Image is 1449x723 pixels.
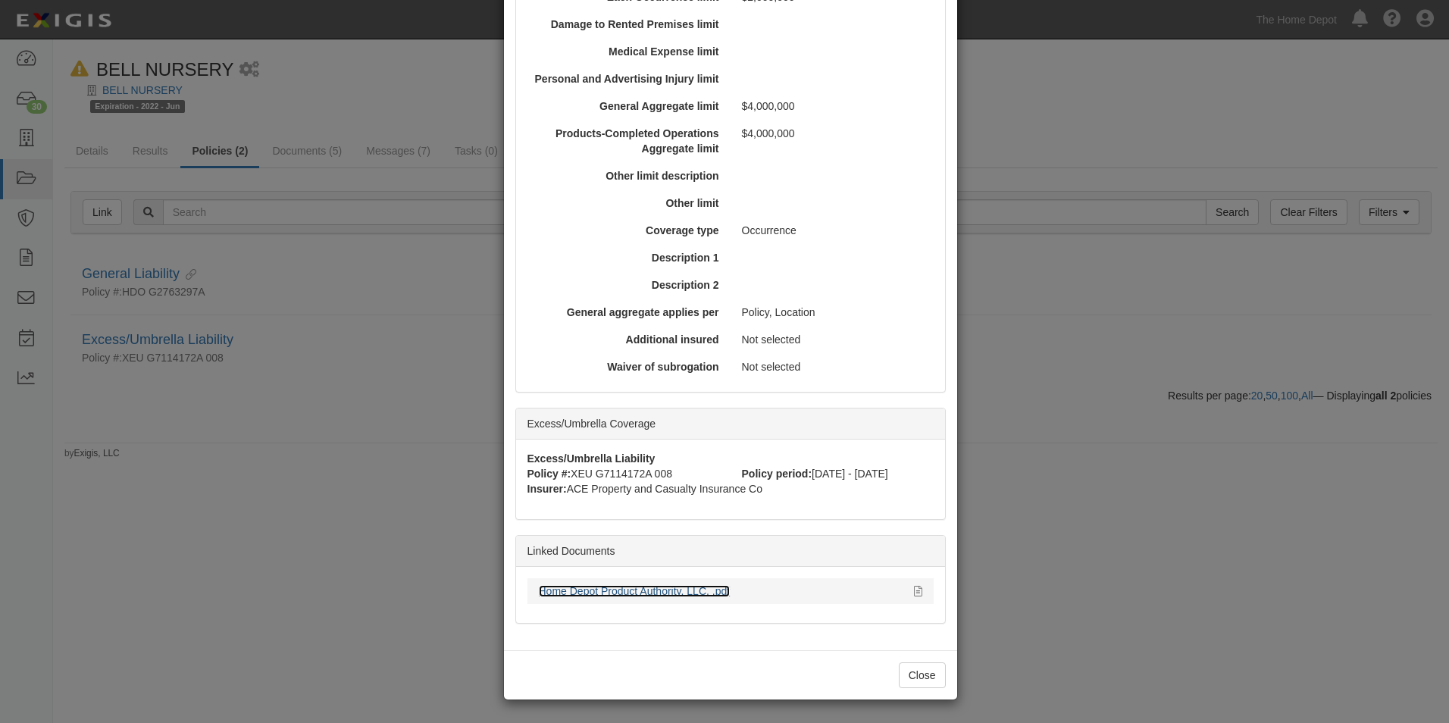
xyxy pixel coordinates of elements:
strong: Policy period: [742,468,812,480]
div: XEU G7114172A 008 [516,466,731,481]
div: Not selected [731,332,939,347]
div: Home Depot Product Authority, LLC, .pdf [539,584,903,599]
div: Additional insured [522,332,731,347]
strong: Policy #: [527,468,571,480]
div: Coverage type [522,223,731,238]
div: Waiver of subrogation [522,359,731,374]
div: $4,000,000 [731,99,939,114]
div: Products-Completed Operations Aggregate limit [522,126,731,156]
div: Occurrence [731,223,939,238]
strong: Insurer: [527,483,567,495]
div: [DATE] - [DATE] [731,466,945,481]
div: General aggregate applies per [522,305,731,320]
strong: Excess/Umbrella Liability [527,452,656,465]
div: General Aggregate limit [522,99,731,114]
div: Medical Expense limit [522,44,731,59]
div: Linked Documents [516,536,945,567]
div: ACE Property and Casualty Insurance Co [516,481,945,496]
div: Policy, Location [731,305,939,320]
div: Other limit [522,196,731,211]
div: Excess/Umbrella Coverage [516,408,945,440]
div: Description 1 [522,250,731,265]
div: Other limit description [522,168,731,183]
a: Home Depot Product Authority, LLC, .pdf [539,585,731,597]
button: Close [899,662,946,688]
div: Personal and Advertising Injury limit [522,71,731,86]
div: Description 2 [522,277,731,293]
div: Not selected [731,359,939,374]
div: $4,000,000 [731,126,939,141]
